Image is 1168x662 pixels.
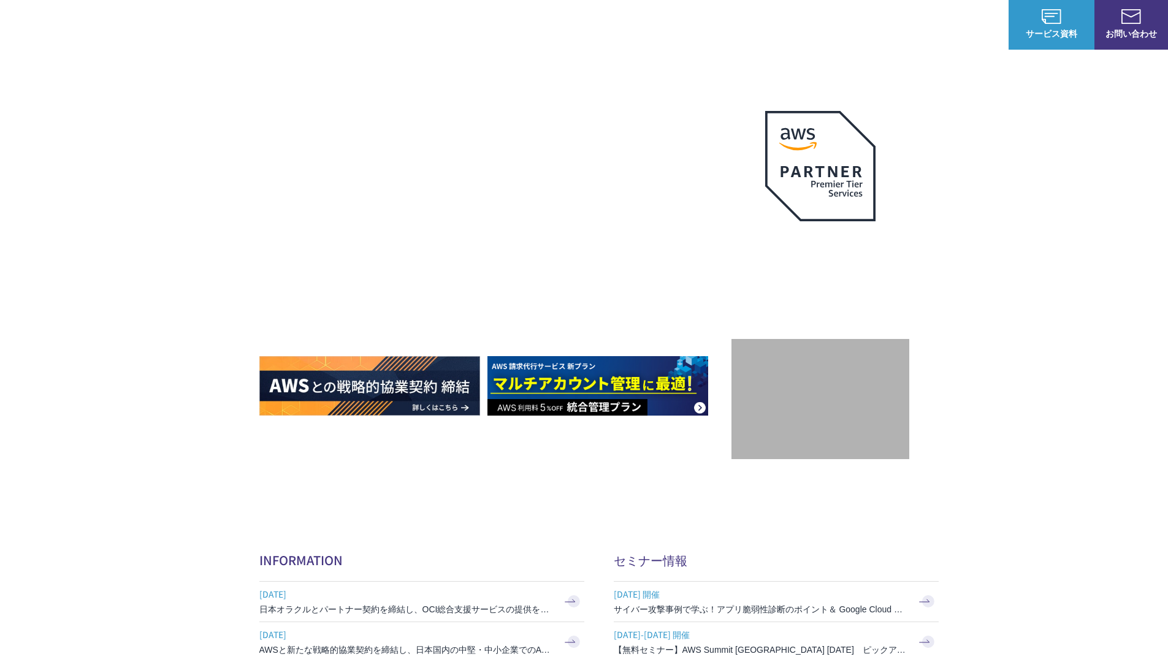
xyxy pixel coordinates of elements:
[756,357,885,447] img: 契約件数
[832,18,866,31] a: 導入事例
[259,622,584,662] a: [DATE] AWSと新たな戦略的協業契約を締結し、日本国内の中堅・中小企業でのAWS活用を加速
[18,10,230,39] a: AWS総合支援サービス C-Chorus NHN テコラスAWS総合支援サービス
[614,622,939,662] a: [DATE]-[DATE] 開催 【無料セミナー】AWS Summit [GEOGRAPHIC_DATA] [DATE] ピックアップセッション
[584,18,614,31] p: 強み
[891,18,937,31] p: ナレッジ
[614,644,908,656] h3: 【無料セミナー】AWS Summit [GEOGRAPHIC_DATA] [DATE] ピックアップセッション
[614,582,939,622] a: [DATE] 開催 サイバー攻撃事例で学ぶ！アプリ脆弱性診断のポイント＆ Google Cloud セキュリティ対策
[614,551,939,569] h2: セミナー情報
[614,625,908,644] span: [DATE]-[DATE] 開催
[638,18,685,31] p: サービス
[614,603,908,615] h3: サイバー攻撃事例で学ぶ！アプリ脆弱性診断のポイント＆ Google Cloud セキュリティ対策
[259,585,554,603] span: [DATE]
[765,111,876,221] img: AWSプレミアティアサービスパートナー
[1009,27,1094,40] span: サービス資料
[259,625,554,644] span: [DATE]
[259,644,554,656] h3: AWSと新たな戦略的協業契約を締結し、日本国内の中堅・中小企業でのAWS活用を加速
[1042,9,1061,24] img: AWS総合支援サービス C-Chorus サービス資料
[259,582,584,622] a: [DATE] 日本オラクルとパートナー契約を締結し、OCI総合支援サービスの提供を開始
[487,356,708,416] img: AWS請求代行サービス 統合管理プラン
[806,236,834,254] em: AWS
[1094,27,1168,40] span: お問い合わせ
[962,18,996,31] a: ログイン
[709,18,807,31] p: 業種別ソリューション
[614,585,908,603] span: [DATE] 開催
[141,12,230,37] span: NHN テコラス AWS総合支援サービス
[259,603,554,615] h3: 日本オラクルとパートナー契約を締結し、OCI総合支援サービスの提供を開始
[259,135,731,189] p: AWSの導入からコスト削減、 構成・運用の最適化からデータ活用まで 規模や業種業態を問わない マネージドサービスで
[259,356,480,416] img: AWSとの戦略的協業契約 締結
[1121,9,1141,24] img: お問い合わせ
[259,202,731,319] h1: AWS ジャーニーの 成功を実現
[750,236,890,283] p: 最上位プレミアティア サービスパートナー
[259,551,584,569] h2: INFORMATION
